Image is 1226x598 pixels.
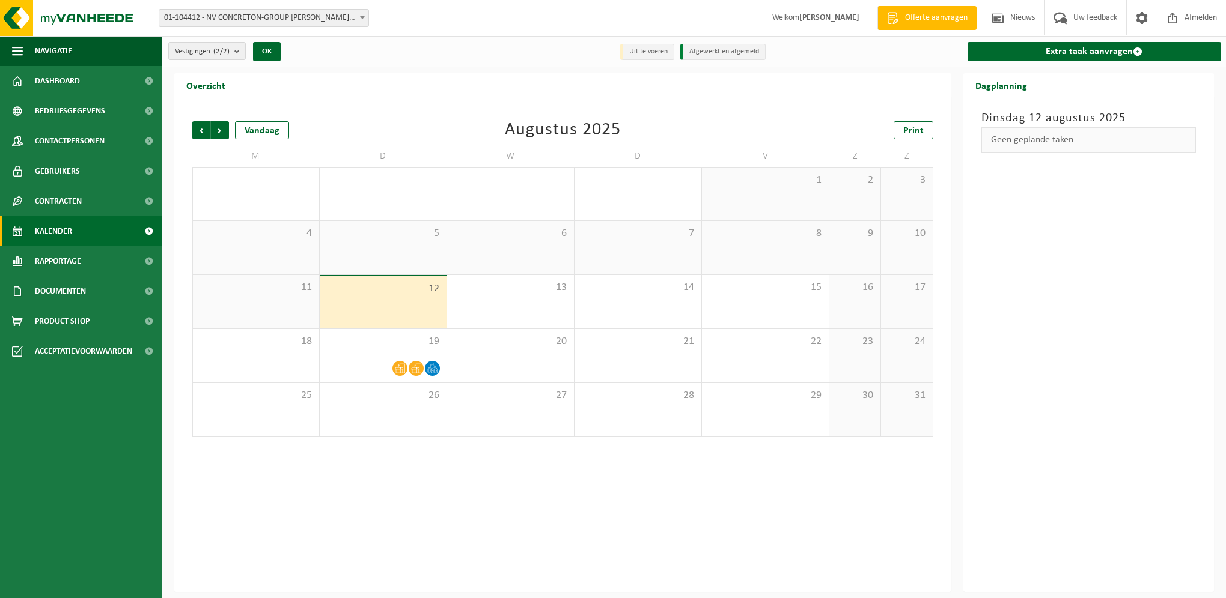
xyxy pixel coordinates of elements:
span: 1 [708,174,823,187]
span: 19 [326,335,441,348]
div: Vandaag [235,121,289,139]
span: Acceptatievoorwaarden [35,336,132,366]
button: OK [253,42,281,61]
span: Bedrijfsgegevens [35,96,105,126]
h2: Overzicht [174,73,237,97]
span: 31 [887,389,926,402]
span: Vestigingen [175,43,230,61]
span: Rapportage [35,246,81,276]
count: (2/2) [213,47,230,55]
button: Vestigingen(2/2) [168,42,246,60]
span: 24 [887,335,926,348]
span: Navigatie [35,36,72,66]
span: Contracten [35,186,82,216]
span: 26 [326,389,441,402]
li: Afgewerkt en afgemeld [680,44,766,60]
span: Offerte aanvragen [902,12,971,24]
span: Gebruikers [35,156,80,186]
span: 5 [326,227,441,240]
span: 25 [199,389,313,402]
h2: Dagplanning [963,73,1039,97]
span: 15 [708,281,823,294]
span: 6 [453,227,568,240]
span: 29 [708,389,823,402]
a: Offerte aanvragen [877,6,977,30]
td: Z [829,145,881,167]
span: 2 [835,174,874,187]
td: W [447,145,575,167]
td: Z [881,145,933,167]
span: 01-104412 - NV CONCRETON-GROUP W.NAESSENS - SCHENDELBEKE [159,10,368,26]
span: 21 [581,335,695,348]
span: 23 [835,335,874,348]
div: Geen geplande taken [981,127,1197,153]
span: 18 [199,335,313,348]
span: 20 [453,335,568,348]
strong: [PERSON_NAME] [799,13,859,22]
span: 16 [835,281,874,294]
div: Augustus 2025 [505,121,621,139]
td: D [320,145,447,167]
span: 30 [835,389,874,402]
span: 01-104412 - NV CONCRETON-GROUP W.NAESSENS - SCHENDELBEKE [159,9,369,27]
span: 11 [199,281,313,294]
span: Vorige [192,121,210,139]
span: 27 [453,389,568,402]
span: 17 [887,281,926,294]
span: Volgende [211,121,229,139]
span: 13 [453,281,568,294]
a: Print [894,121,933,139]
span: Dashboard [35,66,80,96]
span: 9 [835,227,874,240]
span: 28 [581,389,695,402]
span: Print [903,126,924,136]
li: Uit te voeren [620,44,674,60]
span: Kalender [35,216,72,246]
span: Documenten [35,276,86,306]
td: D [575,145,702,167]
span: 12 [326,282,441,295]
span: Product Shop [35,306,90,336]
span: 22 [708,335,823,348]
span: 7 [581,227,695,240]
h3: Dinsdag 12 augustus 2025 [981,109,1197,127]
span: 8 [708,227,823,240]
span: 4 [199,227,313,240]
a: Extra taak aanvragen [968,42,1222,61]
td: M [192,145,320,167]
td: V [702,145,829,167]
span: 10 [887,227,926,240]
span: 3 [887,174,926,187]
span: Contactpersonen [35,126,105,156]
span: 14 [581,281,695,294]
